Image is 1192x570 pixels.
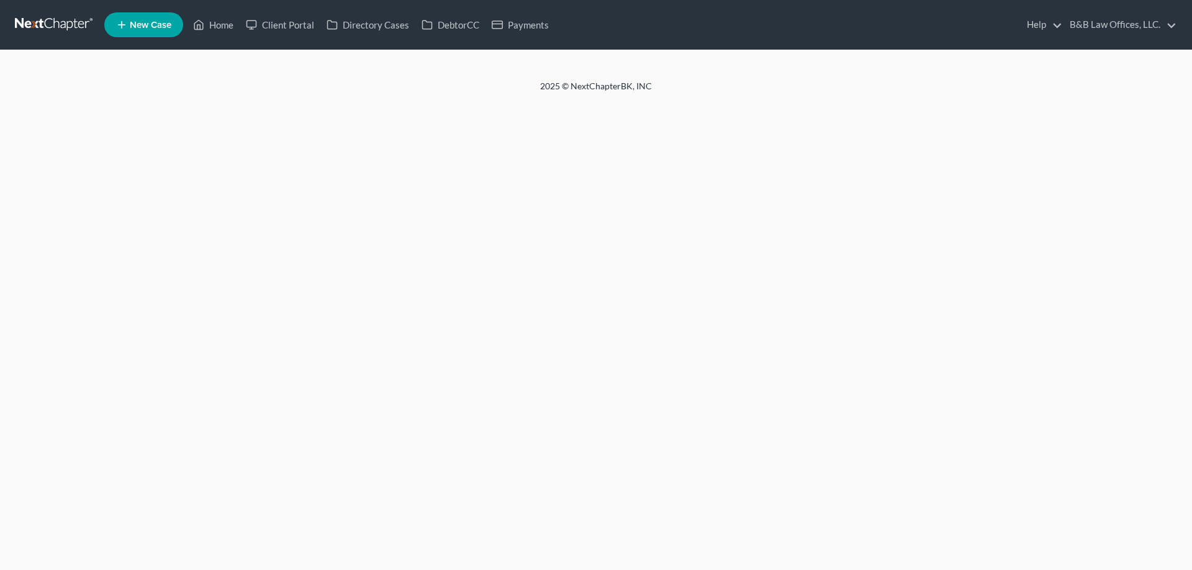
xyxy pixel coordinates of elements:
[1021,14,1062,36] a: Help
[187,14,240,36] a: Home
[320,14,415,36] a: Directory Cases
[1063,14,1176,36] a: B&B Law Offices, LLC.
[104,12,183,37] new-legal-case-button: New Case
[485,14,555,36] a: Payments
[415,14,485,36] a: DebtorCC
[240,14,320,36] a: Client Portal
[242,80,950,102] div: 2025 © NextChapterBK, INC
